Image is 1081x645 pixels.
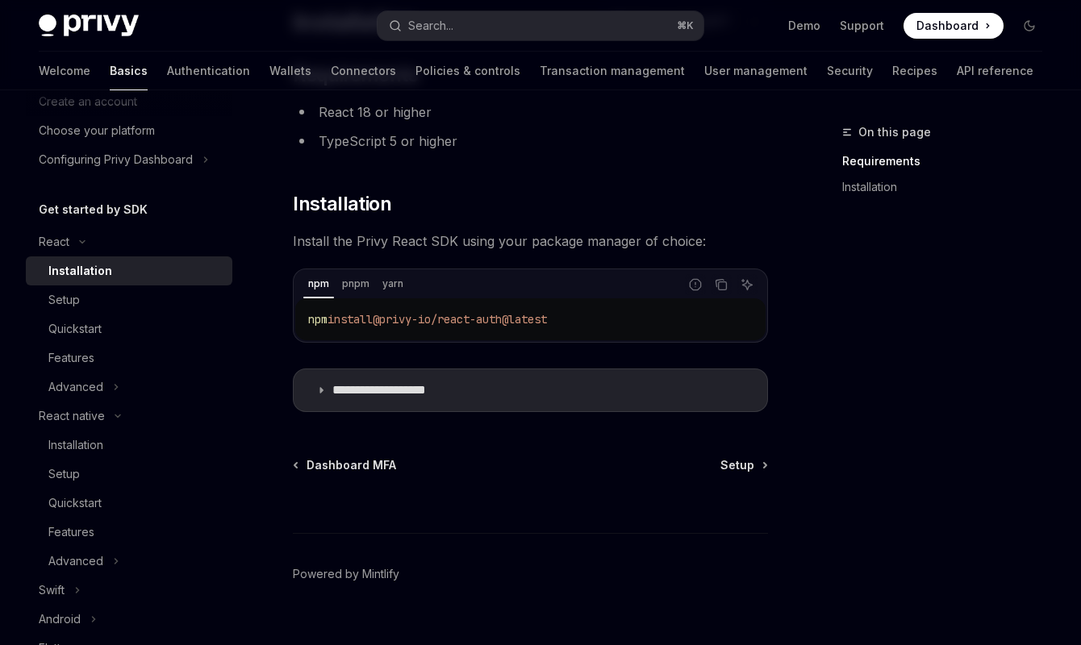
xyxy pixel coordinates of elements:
div: Installation [48,435,103,455]
a: Recipes [892,52,937,90]
span: ⌘ K [677,19,694,32]
span: Dashboard MFA [307,457,396,473]
div: React native [39,406,105,426]
a: Installation [26,431,232,460]
h5: Get started by SDK [39,200,148,219]
a: Features [26,518,232,547]
li: TypeScript 5 or higher [293,130,768,152]
div: Advanced [48,377,103,397]
a: Setup [26,460,232,489]
a: Wallets [269,52,311,90]
div: Configuring Privy Dashboard [39,150,193,169]
a: Authentication [167,52,250,90]
a: Dashboard [904,13,1004,39]
a: Powered by Mintlify [293,566,399,582]
a: Security [827,52,873,90]
a: Quickstart [26,489,232,518]
li: React 18 or higher [293,101,768,123]
button: Toggle Swift section [26,576,232,605]
a: Welcome [39,52,90,90]
div: Swift [39,580,65,600]
a: Dashboard MFA [294,457,396,473]
button: Report incorrect code [685,274,706,295]
div: React [39,232,69,252]
div: Choose your platform [39,121,155,140]
a: Installation [842,174,1055,200]
button: Toggle Configuring Privy Dashboard section [26,145,232,174]
div: Features [48,522,94,542]
span: install [328,312,373,327]
button: Toggle dark mode [1016,13,1042,39]
a: Support [840,18,884,34]
div: yarn [378,274,408,293]
div: npm [303,274,334,293]
a: Setup [720,457,766,473]
a: Requirements [842,148,1055,174]
button: Toggle React native section [26,402,232,431]
div: pnpm [337,274,374,293]
span: On this page [858,123,931,142]
span: Install the Privy React SDK using your package manager of choice: [293,230,768,252]
button: Ask AI [737,274,758,295]
a: User management [704,52,808,90]
div: Features [48,348,94,368]
button: Toggle React section [26,227,232,256]
span: npm [308,312,328,327]
a: Features [26,343,232,372]
a: Installation [26,256,232,285]
a: Transaction management [540,52,685,90]
img: dark logo [39,15,139,37]
a: Quickstart [26,314,232,343]
div: Setup [48,290,80,310]
a: Basics [110,52,148,90]
div: Quickstart [48,319,102,339]
button: Copy the contents from the code block [711,274,732,295]
div: Advanced [48,551,103,571]
button: Toggle Android section [26,605,232,634]
div: Search... [408,16,453,35]
a: Setup [26,285,232,314]
button: Toggle Advanced section [26,547,232,576]
span: @privy-io/react-auth@latest [373,312,547,327]
span: Dashboard [916,18,979,34]
a: API reference [957,52,1033,90]
button: Open search [378,11,703,40]
span: Setup [720,457,754,473]
button: Toggle Advanced section [26,372,232,402]
div: Setup [48,464,80,484]
span: Installation [293,191,391,217]
div: Android [39,610,81,629]
a: Policies & controls [415,52,520,90]
div: Quickstart [48,493,102,513]
div: Installation [48,261,112,281]
a: Demo [788,18,820,34]
a: Connectors [331,52,396,90]
a: Choose your platform [26,116,232,145]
